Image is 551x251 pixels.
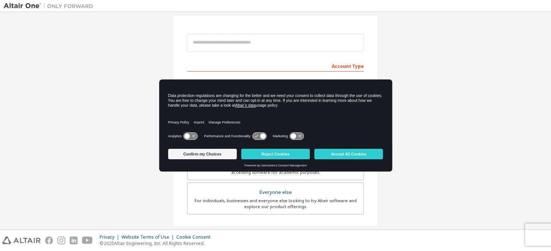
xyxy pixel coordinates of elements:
img: Altair One [4,2,97,10]
p: © 2025 Altair Engineering, Inc. All Rights Reserved. [100,240,215,247]
div: Website Terms of Use [122,234,176,240]
div: Privacy [100,234,122,240]
img: youtube.svg [82,236,93,244]
div: Cookie Consent [176,234,215,240]
img: altair_logo.svg [2,236,41,244]
img: facebook.svg [45,236,53,244]
div: Account Type [187,60,364,72]
img: instagram.svg [57,236,65,244]
div: Everyone else [192,187,359,198]
div: For individuals, businesses and everyone else looking to try Altair software and explore our prod... [192,198,359,210]
img: linkedin.svg [70,236,78,244]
